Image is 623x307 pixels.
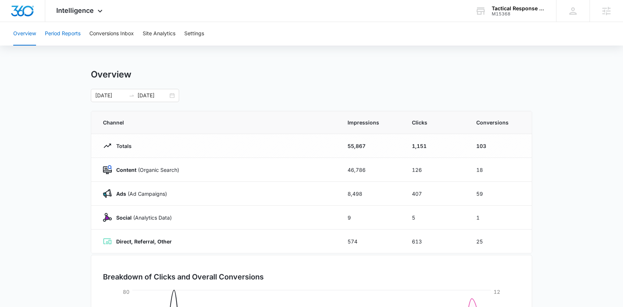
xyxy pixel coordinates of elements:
span: Intelligence [56,7,94,14]
strong: Direct, Referral, Other [116,238,172,245]
td: 59 [467,182,532,206]
button: Overview [13,22,36,46]
img: Ads [103,189,112,198]
button: Period Reports [45,22,81,46]
div: account name [492,6,545,11]
button: Settings [184,22,204,46]
img: Content [103,165,112,174]
h3: Breakdown of Clicks and Overall Conversions [103,271,264,282]
input: End date [138,91,168,100]
strong: Social [116,214,132,221]
span: Impressions [348,119,394,126]
p: Totals [112,142,132,150]
td: 46,786 [339,158,403,182]
strong: Ads [116,191,126,197]
p: (Analytics Data) [112,214,172,221]
span: Channel [103,119,330,126]
td: 5 [403,206,467,230]
tspan: 80 [123,289,129,295]
div: account id [492,11,545,17]
td: 9 [339,206,403,230]
td: 126 [403,158,467,182]
img: Social [103,213,112,222]
span: to [129,93,135,98]
td: 1,151 [403,134,467,158]
td: 613 [403,230,467,253]
td: 407 [403,182,467,206]
span: swap-right [129,93,135,98]
span: Clicks [412,119,459,126]
h1: Overview [91,69,131,80]
input: Start date [95,91,126,100]
p: (Ad Campaigns) [112,190,167,198]
td: 25 [467,230,532,253]
td: 8,498 [339,182,403,206]
td: 1 [467,206,532,230]
td: 55,867 [339,134,403,158]
button: Site Analytics [143,22,175,46]
button: Conversions Inbox [89,22,134,46]
span: Conversions [476,119,520,126]
td: 574 [339,230,403,253]
tspan: 12 [494,289,500,295]
td: 18 [467,158,532,182]
strong: Content [116,167,136,173]
p: (Organic Search) [112,166,179,174]
td: 103 [467,134,532,158]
